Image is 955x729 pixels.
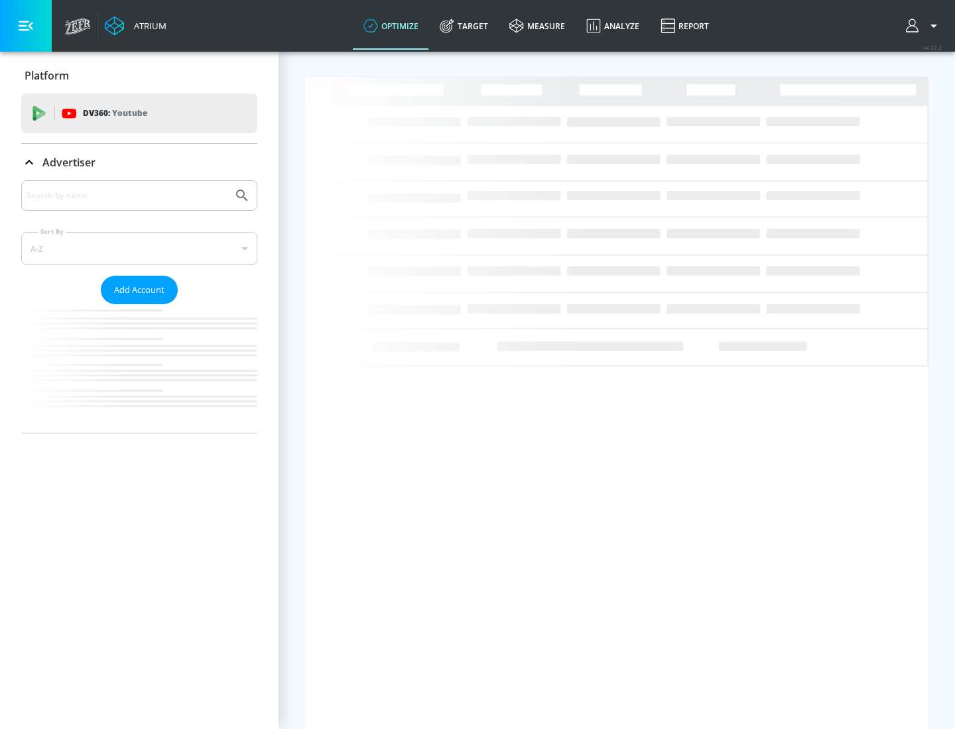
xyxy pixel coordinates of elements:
[499,2,576,50] a: measure
[21,93,257,133] div: DV360: Youtube
[21,144,257,181] div: Advertiser
[21,304,257,433] nav: list of Advertiser
[112,106,147,120] p: Youtube
[114,282,164,298] span: Add Account
[38,227,66,236] label: Sort By
[429,2,499,50] a: Target
[576,2,650,50] a: Analyze
[101,276,178,304] button: Add Account
[21,232,257,265] div: A-Z
[42,155,95,170] p: Advertiser
[27,187,227,204] input: Search by name
[105,16,166,36] a: Atrium
[923,44,942,51] span: v 4.22.2
[21,57,257,94] div: Platform
[650,2,720,50] a: Report
[129,20,166,32] div: Atrium
[83,106,147,121] p: DV360:
[25,68,69,83] p: Platform
[353,2,429,50] a: optimize
[21,180,257,433] div: Advertiser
